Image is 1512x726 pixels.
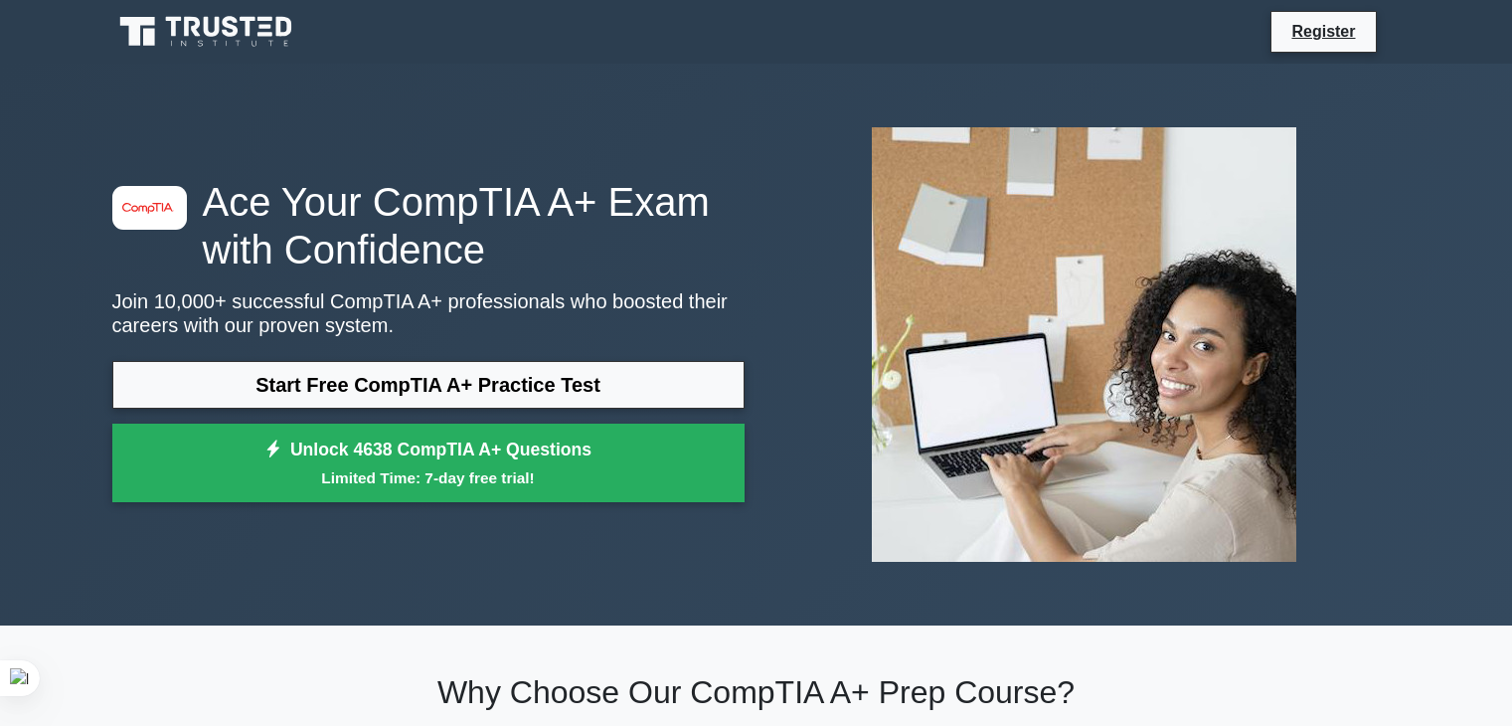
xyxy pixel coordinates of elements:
p: Join 10,000+ successful CompTIA A+ professionals who boosted their careers with our proven system. [112,289,745,337]
a: Register [1279,19,1367,44]
small: Limited Time: 7-day free trial! [137,466,720,489]
h1: Ace Your CompTIA A+ Exam with Confidence [112,178,745,273]
h2: Why Choose Our CompTIA A+ Prep Course? [112,673,1401,711]
a: Start Free CompTIA A+ Practice Test [112,361,745,409]
a: Unlock 4638 CompTIA A+ QuestionsLimited Time: 7-day free trial! [112,424,745,503]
